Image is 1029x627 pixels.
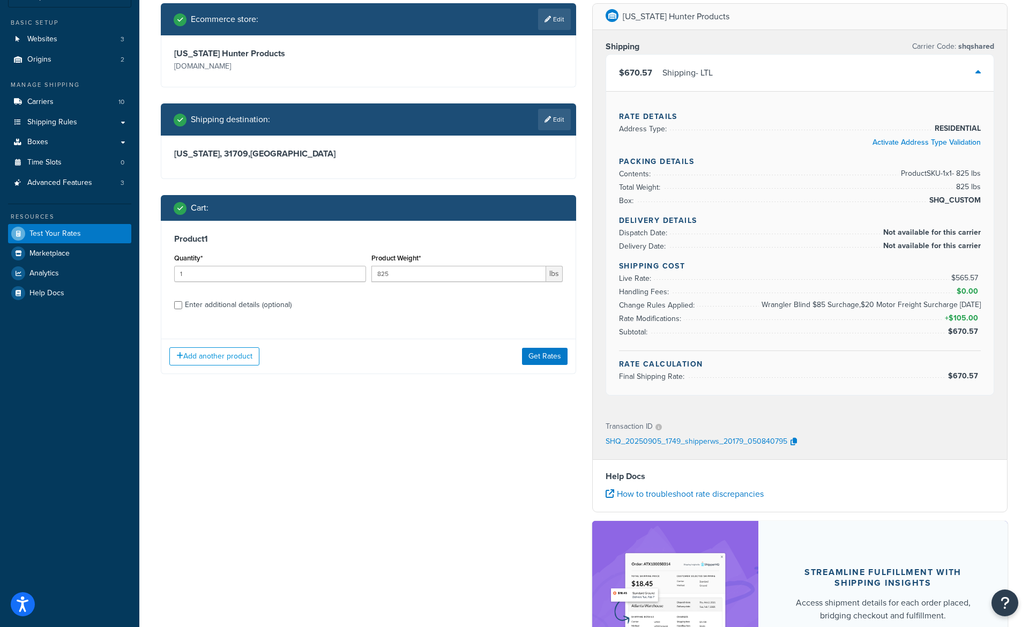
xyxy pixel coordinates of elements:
a: Activate Address Type Validation [873,137,981,148]
h3: [US_STATE] Hunter Products [174,48,366,59]
h2: Shipping destination : [191,115,270,124]
span: $670.57 [948,326,981,337]
span: RESIDENTIAL [932,122,981,135]
a: Origins2 [8,50,131,70]
span: shqshared [956,41,994,52]
span: Websites [27,35,57,44]
span: 825 lbs [953,181,981,193]
span: Total Weight: [619,182,663,193]
div: Access shipment details for each order placed, bridging checkout and fulfillment. [784,596,982,622]
h4: Shipping Cost [619,260,981,272]
h4: Help Docs [606,470,994,483]
h2: Cart : [191,203,208,213]
span: Change Rules Applied: [619,300,697,311]
a: Marketplace [8,244,131,263]
li: Origins [8,50,131,70]
span: Marketplace [29,249,70,258]
span: $670.57 [619,66,652,79]
h3: Product 1 [174,234,563,244]
span: $565.57 [951,272,981,283]
label: Quantity* [174,254,203,262]
span: Time Slots [27,158,62,167]
span: 0 [121,158,124,167]
span: Shipping Rules [27,118,77,127]
input: Enter additional details (optional) [174,301,182,309]
span: Carriers [27,98,54,107]
h3: [US_STATE], 31709 , [GEOGRAPHIC_DATA] [174,148,563,159]
h4: Rate Details [619,111,981,122]
h4: Packing Details [619,156,981,167]
a: Advanced Features3 [8,173,131,193]
span: Wrangler Blind $85 Surchage,$20 Motor Freight Surcharge [DATE] [759,298,981,311]
p: SHQ_20250905_1749_shipperws_20179_050840795 [606,434,787,450]
input: 0.00 [371,266,547,282]
a: Boxes [8,132,131,152]
input: 0.0 [174,266,366,282]
span: Delivery Date: [619,241,668,252]
h3: Shipping [606,41,639,52]
span: Not available for this carrier [881,240,981,252]
span: Subtotal: [619,326,650,338]
h4: Delivery Details [619,215,981,226]
button: Add another product [169,347,259,365]
a: Test Your Rates [8,224,131,243]
div: Enter additional details (optional) [185,297,292,312]
span: Box: [619,195,636,206]
a: How to troubleshoot rate discrepancies [606,488,764,500]
span: Help Docs [29,289,64,298]
span: Handling Fees: [619,286,672,297]
h2: Ecommerce store : [191,14,258,24]
span: $105.00 [949,312,981,324]
p: Carrier Code: [912,39,994,54]
a: Help Docs [8,283,131,303]
span: Live Rate: [619,273,654,284]
button: Open Resource Center [991,589,1018,616]
span: SHQ_CUSTOM [927,194,981,207]
span: 2 [121,55,124,64]
li: Carriers [8,92,131,112]
span: Contents: [619,168,653,180]
a: Websites3 [8,29,131,49]
a: Carriers10 [8,92,131,112]
span: Rate Modifications: [619,313,684,324]
span: 10 [118,98,124,107]
a: Analytics [8,264,131,283]
h4: Rate Calculation [619,359,981,370]
span: Origins [27,55,51,64]
span: Analytics [29,269,59,278]
span: $0.00 [957,286,981,297]
p: [DOMAIN_NAME] [174,59,366,74]
span: + [943,312,981,325]
span: Advanced Features [27,178,92,188]
div: Shipping - LTL [662,65,713,80]
a: Edit [538,109,571,130]
li: Time Slots [8,153,131,173]
li: Websites [8,29,131,49]
a: Shipping Rules [8,113,131,132]
span: 3 [121,178,124,188]
div: Resources [8,212,131,221]
span: $670.57 [948,370,981,382]
span: Product SKU-1 x 1 - 825 lbs [898,167,981,180]
span: lbs [546,266,563,282]
a: Edit [538,9,571,30]
span: Not available for this carrier [881,226,981,239]
span: Test Your Rates [29,229,81,238]
button: Get Rates [522,348,568,365]
span: 3 [121,35,124,44]
div: Streamline Fulfillment with Shipping Insights [784,567,982,588]
p: [US_STATE] Hunter Products [623,9,729,24]
label: Product Weight* [371,254,421,262]
p: Transaction ID [606,419,653,434]
span: Dispatch Date: [619,227,670,238]
span: Boxes [27,138,48,147]
span: Final Shipping Rate: [619,371,687,382]
div: Basic Setup [8,18,131,27]
li: Advanced Features [8,173,131,193]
